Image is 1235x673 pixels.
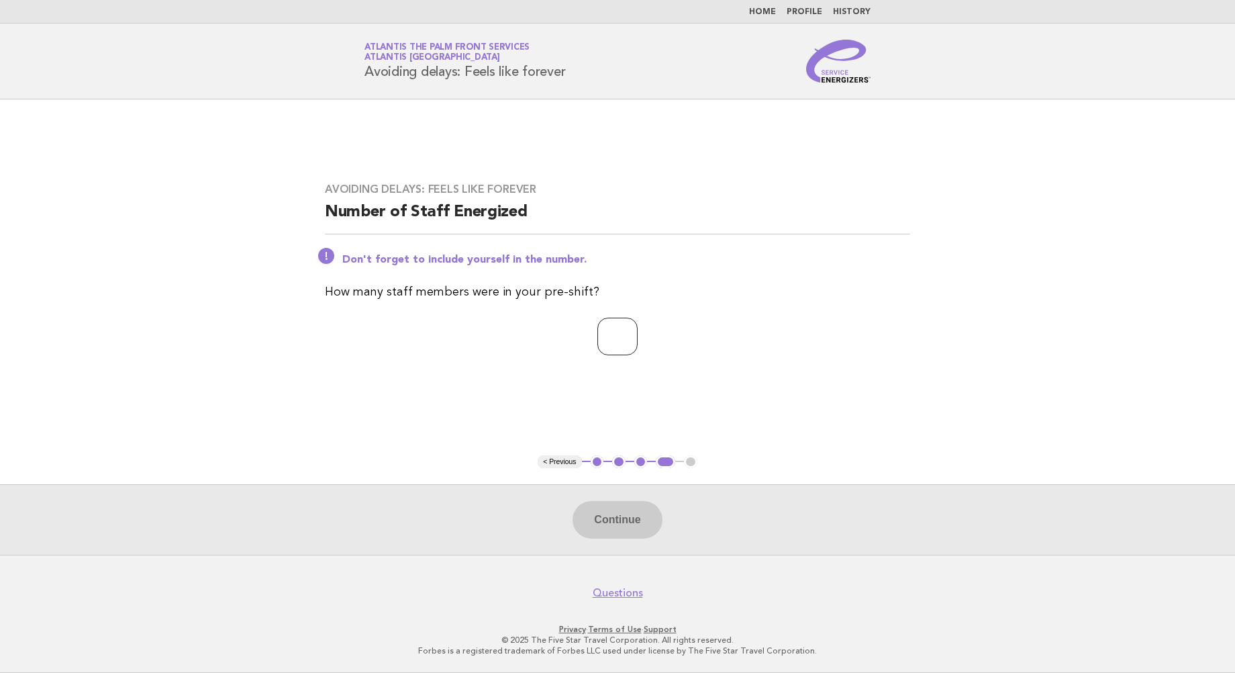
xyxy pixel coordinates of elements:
[787,8,822,16] a: Profile
[833,8,871,16] a: History
[593,586,643,600] a: Questions
[364,44,565,79] h1: Avoiding delays: Feels like forever
[325,201,910,234] h2: Number of Staff Energized
[207,624,1028,635] p: · ·
[591,455,604,469] button: 1
[559,625,586,634] a: Privacy
[364,43,530,62] a: Atlantis The Palm Front ServicesAtlantis [GEOGRAPHIC_DATA]
[342,253,910,267] p: Don't forget to include yourself in the number.
[656,455,675,469] button: 4
[749,8,776,16] a: Home
[325,183,910,196] h3: Avoiding delays: Feels like forever
[806,40,871,83] img: Service Energizers
[207,635,1028,645] p: © 2025 The Five Star Travel Corporation. All rights reserved.
[538,455,581,469] button: < Previous
[325,283,910,302] p: How many staff members were in your pre-shift?
[364,54,500,62] span: Atlantis [GEOGRAPHIC_DATA]
[634,455,648,469] button: 3
[207,645,1028,656] p: Forbes is a registered trademark of Forbes LLC used under license by The Five Star Travel Corpora...
[612,455,626,469] button: 2
[644,625,677,634] a: Support
[588,625,642,634] a: Terms of Use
